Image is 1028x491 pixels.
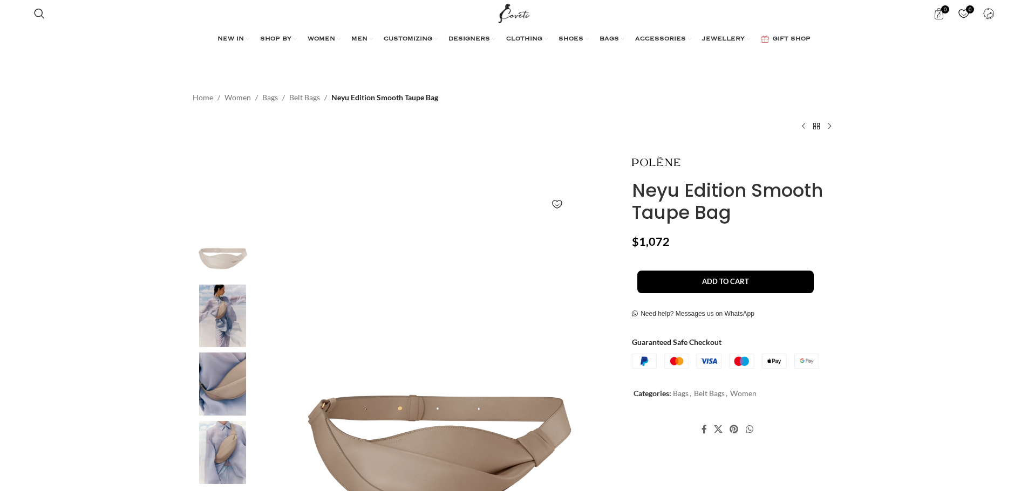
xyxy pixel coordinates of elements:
[190,352,256,416] img: Polene bags
[260,35,291,44] span: SHOP BY
[698,421,710,437] a: Facebook social link
[190,285,256,348] img: Polene bag
[224,92,251,103] a: Women
[761,36,769,43] img: GiftBag
[632,234,670,248] bdi: 1,072
[600,35,619,44] span: BAGS
[761,29,811,50] a: GIFT SHOP
[632,337,721,347] strong: Guaranteed Safe Checkout
[952,3,975,24] div: My Wishlist
[632,149,680,174] img: Polene
[966,5,974,13] span: 0
[600,29,624,50] a: BAGS
[726,388,727,399] span: ,
[262,92,278,103] a: Bags
[29,3,50,24] a: Search
[384,29,438,50] a: CUSTOMIZING
[559,29,589,50] a: SHOES
[193,92,438,103] nav: Breadcrumb
[797,120,810,133] a: Previous product
[448,29,495,50] a: DESIGNERS
[773,35,811,44] span: GIFT SHOP
[952,3,975,24] a: 0
[637,271,814,293] button: Add to cart
[289,92,320,103] a: Belt Bags
[496,8,532,17] a: Site logo
[351,29,373,50] a: MEN
[331,92,438,103] span: Neyu Edition Smooth Taupe Bag
[193,92,213,103] a: Home
[690,388,691,399] span: ,
[632,354,819,369] img: guaranteed-safe-checkout-bordered.j
[635,35,686,44] span: ACCESSORIES
[711,421,726,437] a: X social link
[190,421,256,484] img: Polene Paris
[217,35,244,44] span: NEW IN
[506,29,548,50] a: CLOTHING
[730,389,757,398] a: Women
[941,5,949,13] span: 0
[632,234,639,248] span: $
[702,29,750,50] a: JEWELLERY
[694,389,725,398] a: Belt Bags
[384,35,432,44] span: CUSTOMIZING
[635,29,691,50] a: ACCESSORIES
[632,179,835,224] h1: Neyu Edition Smooth Taupe Bag
[29,29,1000,50] div: Main navigation
[928,3,950,24] a: 0
[702,35,745,44] span: JEWELLERY
[260,29,297,50] a: SHOP BY
[351,35,367,44] span: MEN
[823,120,836,133] a: Next product
[448,35,490,44] span: DESIGNERS
[673,389,689,398] a: Bags
[559,35,583,44] span: SHOES
[726,421,742,437] a: Pinterest social link
[190,216,256,279] img: Polene
[634,389,671,398] span: Categories:
[742,421,757,437] a: WhatsApp social link
[632,310,754,319] a: Need help? Messages us on WhatsApp
[308,29,341,50] a: WOMEN
[506,35,542,44] span: CLOTHING
[217,29,249,50] a: NEW IN
[308,35,335,44] span: WOMEN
